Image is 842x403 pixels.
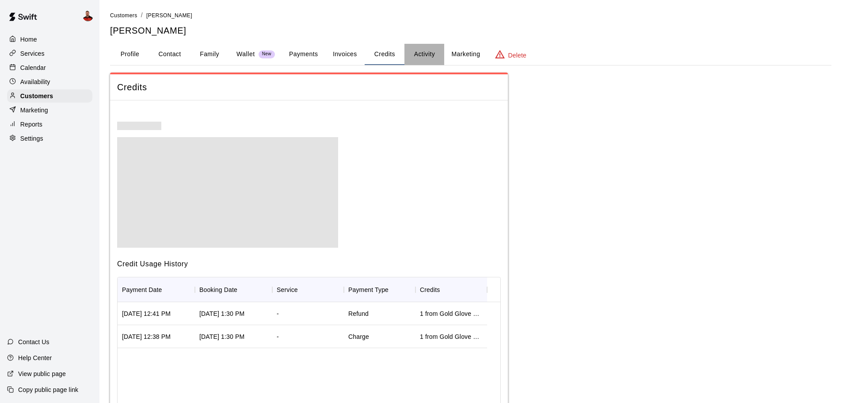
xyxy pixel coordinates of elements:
button: Activity [404,44,444,65]
p: Settings [20,134,43,143]
div: Aug 25, 2025 12:41 PM [122,309,171,318]
span: New [259,51,275,57]
div: - [277,309,279,318]
img: Ryan Nail [83,11,93,21]
div: - [277,332,279,341]
div: Aug 25, 2025 12:38 PM [122,332,171,341]
span: Customers [110,12,137,19]
p: Calendar [20,63,46,72]
p: Availability [20,77,50,86]
a: Calendar [7,61,92,74]
div: Credits [420,277,440,302]
nav: breadcrumb [110,11,831,20]
p: Delete [508,51,526,60]
div: Charge [348,332,369,341]
a: Reports [7,118,92,131]
div: Payment Type [348,277,389,302]
a: Marketing [7,104,92,117]
button: Marketing [444,44,487,65]
button: Sort [298,284,310,296]
button: Sort [440,284,452,296]
a: Availability [7,75,92,88]
span: Credits [117,81,501,93]
li: / [141,11,143,20]
div: Payment Date [122,277,162,302]
div: 1 from Gold Glove Membership [420,309,483,318]
a: Customers [110,12,137,19]
div: Booking Date [195,277,272,302]
a: Customers [7,89,92,103]
div: Aug 27, 2025 1:30 PM [199,332,244,341]
a: Home [7,33,92,46]
button: Credits [365,44,404,65]
p: Customers [20,92,53,100]
div: Service [272,277,344,302]
div: 1 from Gold Glove Membership [420,332,483,341]
button: Contact [150,44,190,65]
p: Copy public page link [18,385,78,394]
a: Settings [7,132,92,145]
div: Payment Date [118,277,195,302]
div: basic tabs example [110,44,831,65]
p: Marketing [20,106,48,115]
div: Credits [415,277,487,302]
div: Booking Date [199,277,237,302]
div: Refund [348,309,369,318]
p: Reports [20,120,42,129]
p: View public page [18,369,66,378]
span: [PERSON_NAME] [146,12,192,19]
button: Sort [237,284,250,296]
p: Contact Us [18,338,50,346]
div: Ryan Nail [81,7,99,25]
h5: [PERSON_NAME] [110,25,831,37]
button: Profile [110,44,150,65]
a: Services [7,47,92,60]
button: Family [190,44,229,65]
p: Wallet [236,50,255,59]
button: Sort [162,284,175,296]
button: Payments [282,44,325,65]
div: Aug 27, 2025 1:30 PM [199,309,244,318]
h6: Credit Usage History [117,251,501,270]
p: Help Center [18,353,52,362]
div: Payment Type [344,277,415,302]
p: Home [20,35,37,44]
p: Services [20,49,45,58]
button: Sort [389,284,401,296]
div: Service [277,277,298,302]
button: Invoices [325,44,365,65]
